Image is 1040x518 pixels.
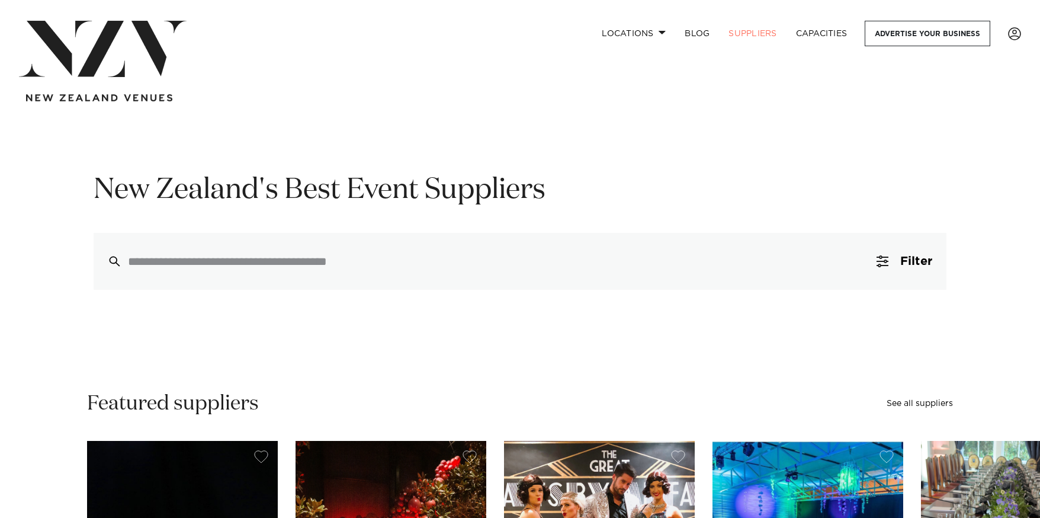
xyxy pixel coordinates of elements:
[675,21,719,46] a: BLOG
[87,391,259,417] h2: Featured suppliers
[787,21,857,46] a: Capacities
[719,21,786,46] a: SUPPLIERS
[887,399,953,408] a: See all suppliers
[19,21,187,77] img: nzv-logo.png
[26,94,172,102] img: new-zealand-venues-text.png
[865,21,990,46] a: Advertise your business
[862,233,946,290] button: Filter
[94,172,946,209] h1: New Zealand's Best Event Suppliers
[592,21,675,46] a: Locations
[900,255,932,267] span: Filter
